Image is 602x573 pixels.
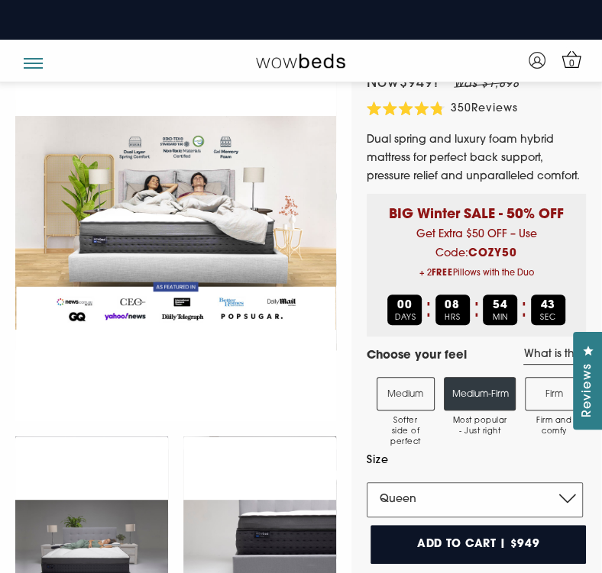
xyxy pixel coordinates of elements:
div: SEC [531,295,565,325]
span: Most popular - Just right [452,416,507,437]
label: Medium-Firm [444,377,516,410]
span: Now $949 ! [367,77,439,91]
span: Get Extra $50 OFF – Use Code: [378,229,575,283]
div: 350Reviews [367,101,518,118]
label: Size [367,451,584,470]
span: Softer side of perfect [385,416,426,448]
a: 0 [558,47,585,73]
span: 350 [451,103,471,114]
a: What is this? [523,348,586,365]
p: BIG Winter SALE - 50% OFF [378,194,575,225]
span: Reviews [578,363,598,417]
div: HRS [435,295,470,325]
label: Firm [525,377,583,410]
span: 0 [565,56,580,72]
img: Wow Beds Logo [256,53,345,68]
b: COZY50 [468,248,517,259]
button: Add to cart | $949 [371,525,587,564]
label: Medium [377,377,435,410]
span: Dual spring and luxury foam hybrid mattress for perfect back support, pressure relief and unparal... [367,134,580,182]
span: Firm and comfy [533,416,574,437]
b: 54 [493,300,508,311]
b: 00 [397,300,413,311]
b: 08 [445,300,460,311]
span: Reviews [471,103,517,114]
div: DAYS [387,295,422,325]
b: FREE [432,269,453,278]
div: MIN [483,295,517,325]
em: Was $1,898 [454,79,519,90]
h4: Choose your feel [367,348,467,365]
span: + 2 Pillows with the Duo [378,264,575,283]
b: 43 [540,300,555,311]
